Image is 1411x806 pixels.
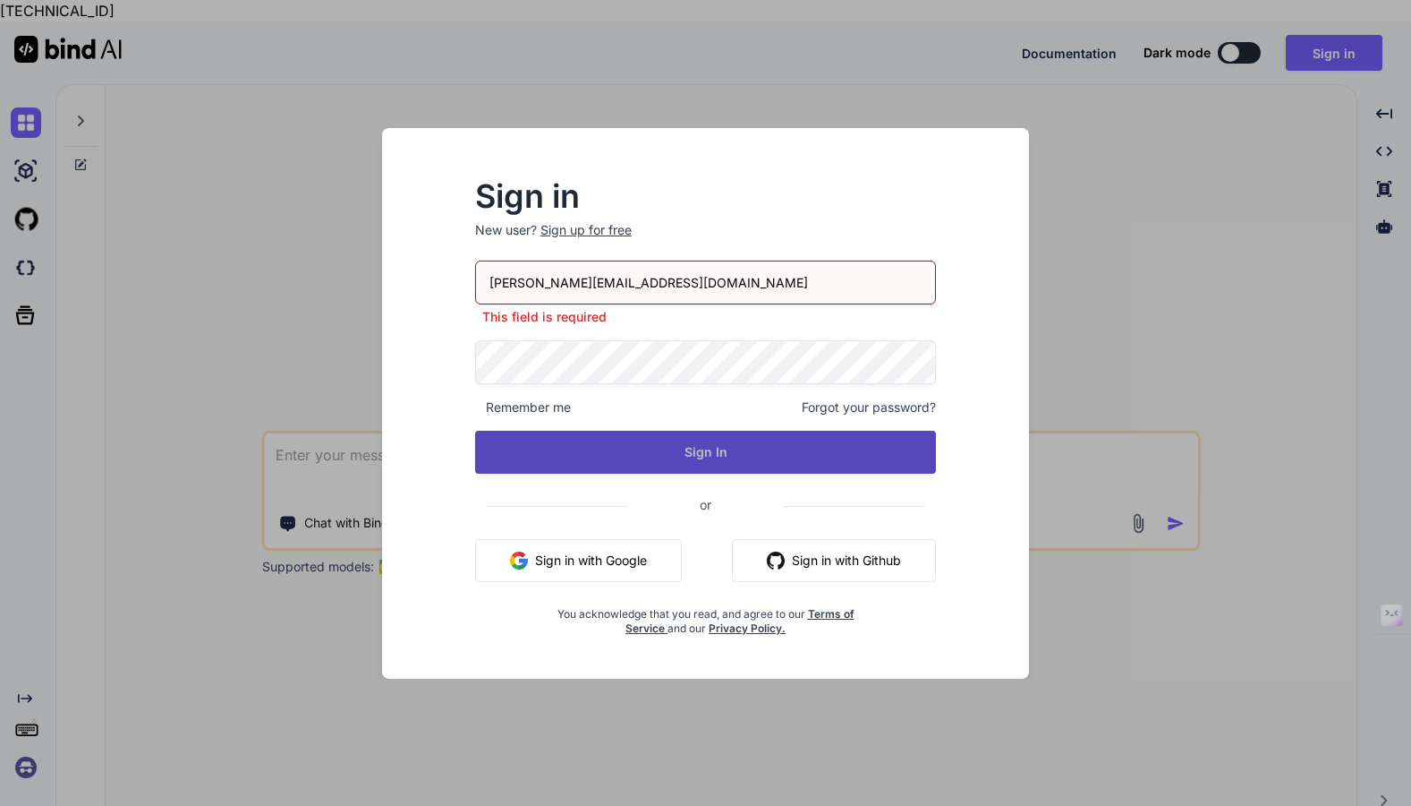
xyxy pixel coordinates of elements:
img: google [510,552,528,570]
button: Sign in with Google [475,539,682,582]
a: Terms of Service [625,607,854,635]
button: Sign In [475,431,937,474]
p: New user? [475,221,937,261]
span: Remember me [475,399,571,416]
h2: Sign in [475,182,937,210]
div: Sign up for free [540,221,632,239]
div: You acknowledge that you read, and agree to our and our [552,596,860,636]
input: Login or Email [475,261,937,304]
img: github [767,552,785,570]
p: This field is required [475,308,937,326]
a: Privacy Policy. [709,622,786,635]
span: or [628,483,783,527]
span: Forgot your password? [802,399,936,416]
button: Sign in with Github [732,539,936,582]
